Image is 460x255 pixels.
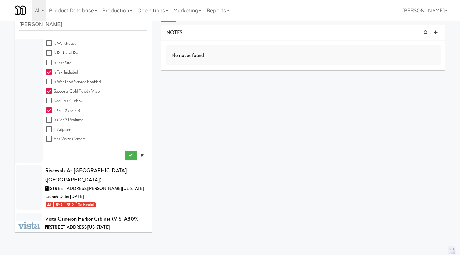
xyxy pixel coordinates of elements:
[45,193,147,201] div: Launch Date: [DATE]
[46,41,54,46] input: Is Warehouse
[166,45,441,65] div: No notes found
[46,116,84,124] label: Is Gen2 Realtime
[46,127,54,132] input: Is Adjacent
[46,202,53,207] span: 1
[49,185,144,191] span: [STREET_ADDRESS][PERSON_NAME][US_STATE]
[46,70,54,75] input: Is Tax Included
[46,136,54,142] input: Has Wyze Camera
[46,135,86,143] label: Has Wyze Camera
[166,29,183,36] span: NOTES
[19,19,147,31] input: Search site
[15,5,26,16] img: Micromart
[46,87,103,95] label: Supports Cold Food / Vision
[65,202,76,207] span: 10
[45,214,147,224] div: Vista Cameron Harbor Cabinet (VISTA809)
[46,98,54,103] input: Requires Cutlery
[46,40,76,48] label: Is Warehouse
[46,97,82,105] label: Requires Cutlery
[46,68,78,76] label: Is Tax Included
[46,89,54,94] input: Supports Cold Food / Vision
[46,108,54,113] input: Is Gen2 / Gen3
[46,78,101,86] label: Is Weekend Service Enabled
[46,117,54,123] input: Is Gen2 Realtime
[15,211,152,242] li: Vista Cameron Harbor Cabinet (VISTA809)[STREET_ADDRESS][US_STATE] 1 42 10Tax included
[54,202,64,207] span: 42
[46,126,73,134] label: Is Adjacent
[46,59,71,67] label: Is Test Site
[46,107,80,115] label: Is Gen2 / Gen3
[15,163,152,211] li: Riverwalk at [GEOGRAPHIC_DATA] ([GEOGRAPHIC_DATA])[STREET_ADDRESS][PERSON_NAME][US_STATE]Launch D...
[46,51,54,56] input: Is Pick and Pack
[46,49,82,57] label: Is Pick and Pack
[46,60,54,65] input: Is Test Site
[45,166,147,185] div: Riverwalk at [GEOGRAPHIC_DATA] ([GEOGRAPHIC_DATA])
[76,202,96,207] span: Tax included
[49,224,110,230] span: [STREET_ADDRESS][US_STATE]
[46,79,54,84] input: Is Weekend Service Enabled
